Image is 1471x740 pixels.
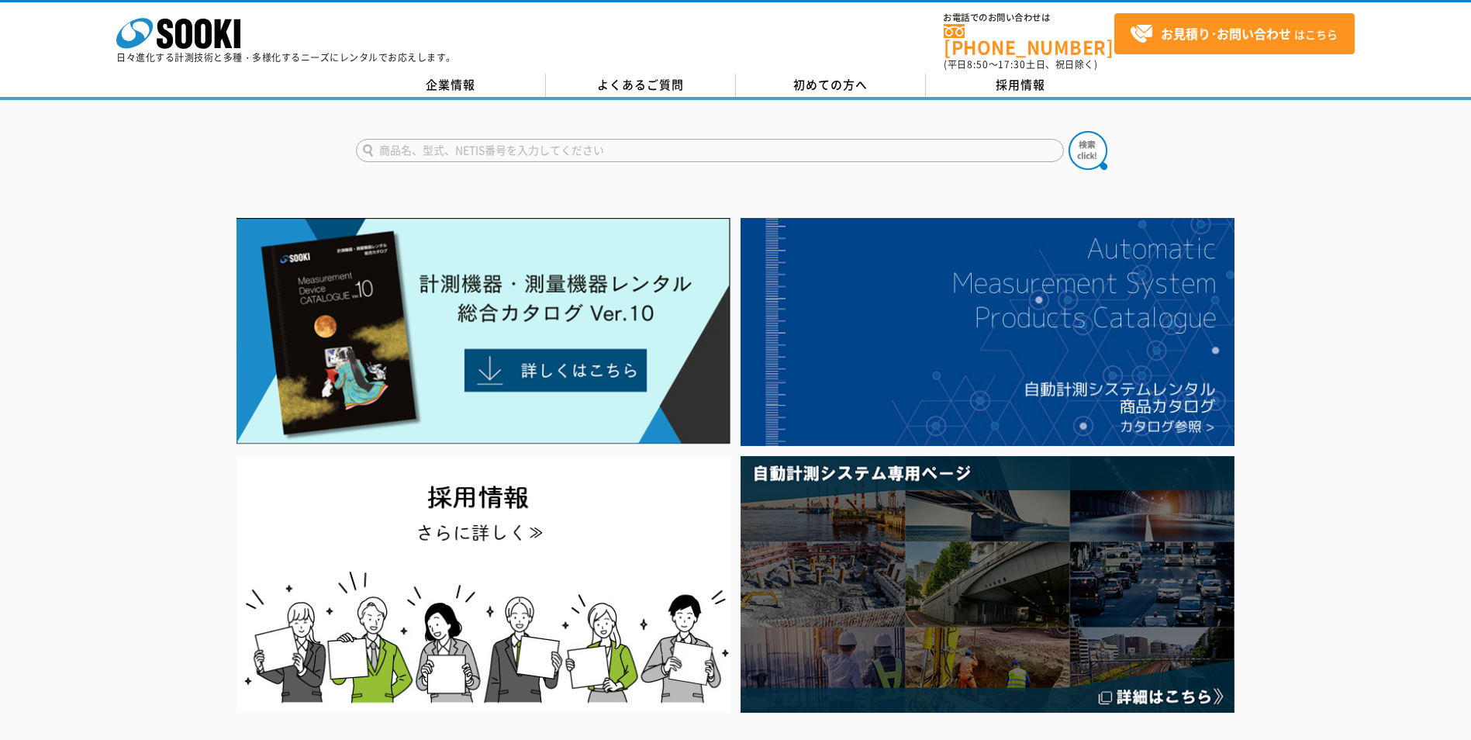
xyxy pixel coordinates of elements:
img: btn_search.png [1069,131,1107,170]
img: SOOKI recruit [237,456,730,713]
a: 企業情報 [356,74,546,97]
span: (平日 ～ 土日、祝日除く) [944,57,1097,71]
a: 採用情報 [926,74,1116,97]
input: 商品名、型式、NETIS番号を入力してください [356,139,1064,162]
span: はこちら [1130,22,1338,46]
a: 初めての方へ [736,74,926,97]
p: 日々進化する計測技術と多種・多様化するニーズにレンタルでお応えします。 [116,53,456,62]
span: お電話でのお問い合わせは [944,13,1114,22]
img: 自動計測システムカタログ [741,218,1234,446]
a: よくあるご質問 [546,74,736,97]
img: Catalog Ver10 [237,218,730,444]
strong: お見積り･お問い合わせ [1161,24,1291,43]
span: 17:30 [998,57,1026,71]
img: 自動計測システム専用ページ [741,456,1234,713]
span: 初めての方へ [793,76,868,93]
a: お見積り･お問い合わせはこちら [1114,13,1355,54]
a: [PHONE_NUMBER] [944,24,1114,56]
span: 8:50 [967,57,989,71]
